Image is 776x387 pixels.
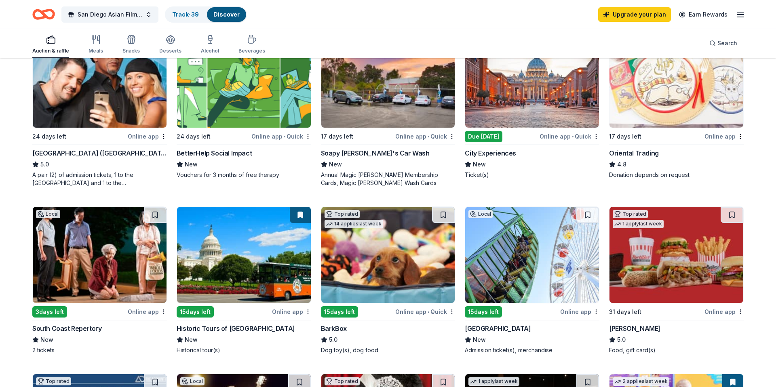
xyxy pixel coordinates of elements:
[428,133,429,140] span: •
[325,220,383,228] div: 14 applies last week
[32,206,167,354] a: Image for South Coast RepertoryLocal3days leftOnline appSouth Coast RepertoryNew2 tickets
[172,11,199,18] a: Track· 39
[473,335,486,345] span: New
[465,207,599,303] img: Image for Pacific Park
[609,132,641,141] div: 17 days left
[321,171,455,187] div: Annual Magic [PERSON_NAME] Membership Cards, Magic [PERSON_NAME] Wash Cards
[165,6,247,23] button: Track· 39Discover
[674,7,732,22] a: Earn Rewards
[321,324,347,333] div: BarkBox
[321,132,353,141] div: 17 days left
[321,31,455,187] a: Image for Soapy Joe's Car WashLocal17 days leftOnline app•QuickSoapy [PERSON_NAME]'s Car WashNewA...
[177,31,311,179] a: Image for BetterHelp Social Impact24 days leftOnline app•QuickBetterHelp Social ImpactNewVouchers...
[238,48,265,54] div: Beverages
[177,207,311,303] img: Image for Historic Tours of America
[465,306,502,318] div: 15 days left
[717,38,737,48] span: Search
[40,335,53,345] span: New
[32,48,69,54] div: Auction & raffle
[325,377,360,385] div: Top rated
[609,324,660,333] div: [PERSON_NAME]
[185,335,198,345] span: New
[609,171,744,179] div: Donation depends on request
[321,346,455,354] div: Dog toy(s), dog food
[32,32,69,58] button: Auction & raffle
[177,306,214,318] div: 15 days left
[201,32,219,58] button: Alcohol
[33,32,167,128] img: Image for Hollywood Wax Museum (Hollywood)
[251,131,311,141] div: Online app Quick
[609,207,743,303] img: Image for Portillo's
[465,32,599,128] img: Image for City Experiences
[613,220,664,228] div: 1 apply last week
[468,377,519,386] div: 1 apply last week
[32,171,167,187] div: A pair (2) of admission tickets, 1 to the [GEOGRAPHIC_DATA] and 1 to the [GEOGRAPHIC_DATA]
[185,160,198,169] span: New
[284,133,285,140] span: •
[465,148,516,158] div: City Experiences
[598,7,671,22] a: Upgrade your plan
[159,48,181,54] div: Desserts
[128,131,167,141] div: Online app
[180,377,205,385] div: Local
[32,324,102,333] div: South Coast Repertory
[32,148,167,158] div: [GEOGRAPHIC_DATA] ([GEOGRAPHIC_DATA])
[213,11,240,18] a: Discover
[61,6,158,23] button: San Diego Asian Film Festival (SDAFF)
[609,346,744,354] div: Food, gift card(s)
[329,335,337,345] span: 5.0
[572,133,574,140] span: •
[609,31,744,179] a: Image for Oriental TradingTop rated10 applieslast week17 days leftOnline appOriental Trading4.8Do...
[609,32,743,128] img: Image for Oriental Trading
[89,48,103,54] div: Meals
[395,131,455,141] div: Online app Quick
[321,306,358,318] div: 15 days left
[32,132,66,141] div: 24 days left
[32,346,167,354] div: 2 tickets
[177,32,311,128] img: Image for BetterHelp Social Impact
[122,32,140,58] button: Snacks
[617,160,626,169] span: 4.8
[177,171,311,179] div: Vouchers for 3 months of free therapy
[33,207,167,303] img: Image for South Coast Repertory
[465,206,599,354] a: Image for Pacific ParkLocal15days leftOnline app[GEOGRAPHIC_DATA]NewAdmission ticket(s), merchandise
[609,206,744,354] a: Image for Portillo'sTop rated1 applylast week31 days leftOnline app[PERSON_NAME]5.0Food, gift car...
[177,324,295,333] div: Historic Tours of [GEOGRAPHIC_DATA]
[560,307,599,317] div: Online app
[704,307,744,317] div: Online app
[465,324,531,333] div: [GEOGRAPHIC_DATA]
[321,207,455,303] img: Image for BarkBox
[473,160,486,169] span: New
[540,131,599,141] div: Online app Quick
[177,206,311,354] a: Image for Historic Tours of America15days leftOnline appHistoric Tours of [GEOGRAPHIC_DATA]NewHis...
[40,160,49,169] span: 5.0
[609,148,659,158] div: Oriental Trading
[321,148,430,158] div: Soapy [PERSON_NAME]'s Car Wash
[703,35,744,51] button: Search
[468,210,493,218] div: Local
[238,32,265,58] button: Beverages
[159,32,181,58] button: Desserts
[465,31,599,179] a: Image for City Experiences1 applylast weekDue [DATE]Online app•QuickCity ExperiencesNewTicket(s)
[128,307,167,317] div: Online app
[177,132,211,141] div: 24 days left
[89,32,103,58] button: Meals
[704,131,744,141] div: Online app
[613,377,669,386] div: 2 applies last week
[321,206,455,354] a: Image for BarkBoxTop rated14 applieslast week15days leftOnline app•QuickBarkBox5.0Dog toy(s), dog...
[201,48,219,54] div: Alcohol
[465,346,599,354] div: Admission ticket(s), merchandise
[428,309,429,315] span: •
[36,377,71,385] div: Top rated
[321,32,455,128] img: Image for Soapy Joe's Car Wash
[177,346,311,354] div: Historical tour(s)
[122,48,140,54] div: Snacks
[272,307,311,317] div: Online app
[36,210,60,218] div: Local
[465,131,502,142] div: Due [DATE]
[32,31,167,187] a: Image for Hollywood Wax Museum (Hollywood)Top ratedLocal24 days leftOnline app[GEOGRAPHIC_DATA] (...
[78,10,142,19] span: San Diego Asian Film Festival (SDAFF)
[609,307,641,317] div: 31 days left
[613,210,648,218] div: Top rated
[177,148,252,158] div: BetterHelp Social Impact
